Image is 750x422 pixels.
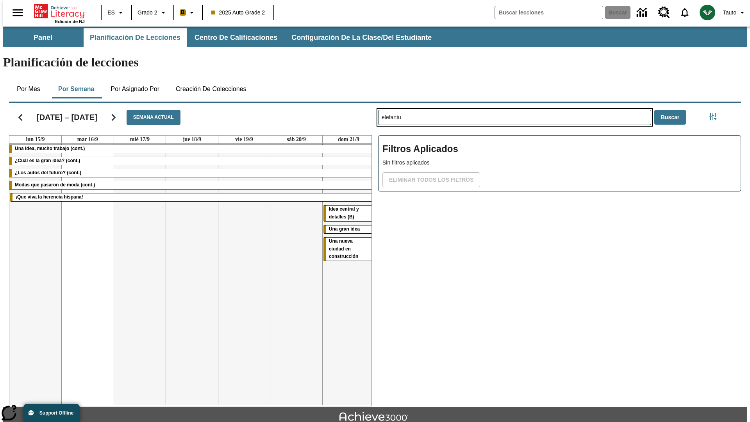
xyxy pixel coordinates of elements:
[382,159,737,167] p: Sin filtros aplicados
[34,4,85,19] a: Portada
[3,100,372,406] div: Calendario
[104,80,166,98] button: Por asignado por
[4,28,82,47] button: Panel
[134,5,171,20] button: Grado: Grado 2, Elige un grado
[23,404,80,422] button: Support Offline
[323,206,374,221] div: Idea central y detalles (B)
[76,136,100,143] a: 16 de septiembre de 2025
[9,145,375,153] div: Una idea, mucho trabajo (cont.)
[323,225,374,233] div: Una gran idea
[107,9,115,17] span: ES
[705,109,721,125] button: Menú lateral de filtros
[39,410,73,416] span: Support Offline
[188,28,284,47] button: Centro de calificaciones
[104,5,129,20] button: Lenguaje: ES, Selecciona un idioma
[3,27,747,47] div: Subbarra de navegación
[378,135,741,191] div: Filtros Aplicados
[10,193,374,201] div: ¡Que viva la herencia hispana!
[211,9,265,17] span: 2025 Auto Grade 2
[654,110,686,125] button: Buscar
[15,170,81,175] span: ¿Los autos del futuro? (cont.)
[495,6,603,19] input: Buscar campo
[723,9,736,17] span: Tauto
[632,2,654,23] a: Centro de información
[37,113,97,122] h2: [DATE] – [DATE]
[25,136,46,143] a: 15 de septiembre de 2025
[129,136,151,143] a: 17 de septiembre de 2025
[695,2,720,23] button: Escoja un nuevo avatar
[9,80,48,98] button: Por mes
[181,136,203,143] a: 18 de septiembre de 2025
[285,136,307,143] a: 20 de septiembre de 2025
[52,80,100,98] button: Por semana
[234,136,255,143] a: 19 de septiembre de 2025
[6,1,29,24] button: Abrir el menú lateral
[9,169,375,177] div: ¿Los autos del futuro? (cont.)
[720,5,750,20] button: Perfil/Configuración
[11,107,30,127] button: Regresar
[15,158,80,163] span: ¿Cuál es la gran idea? (cont.)
[9,181,375,189] div: Modas que pasaron de moda (cont.)
[55,19,85,24] span: Edición de NJ
[181,7,185,17] span: B
[379,110,651,125] input: Buscar lecciones
[700,5,715,20] img: avatar image
[34,3,85,24] div: Portada
[675,2,695,23] a: Notificaciones
[15,182,95,188] span: Modas que pasaron de moda (cont.)
[329,238,358,259] span: Una nueva ciudad en construcción
[127,110,180,125] button: Semana actual
[3,28,439,47] div: Subbarra de navegación
[654,2,675,23] a: Centro de recursos, Se abrirá en una pestaña nueva.
[336,136,361,143] a: 21 de septiembre de 2025
[15,146,85,151] span: Una idea, mucho trabajo (cont.)
[84,28,187,47] button: Planificación de lecciones
[372,100,741,406] div: Buscar
[323,238,374,261] div: Una nueva ciudad en construcción
[16,194,83,200] span: ¡Que viva la herencia hispana!
[382,139,737,159] h2: Filtros Aplicados
[104,107,123,127] button: Seguir
[177,5,200,20] button: Boost El color de la clase es anaranjado claro. Cambiar el color de la clase.
[9,157,375,165] div: ¿Cuál es la gran idea? (cont.)
[329,206,359,220] span: Idea central y detalles (B)
[137,9,157,17] span: Grado 2
[170,80,253,98] button: Creación de colecciones
[3,55,747,70] h1: Planificación de lecciones
[285,28,438,47] button: Configuración de la clase/del estudiante
[329,226,360,232] span: Una gran idea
